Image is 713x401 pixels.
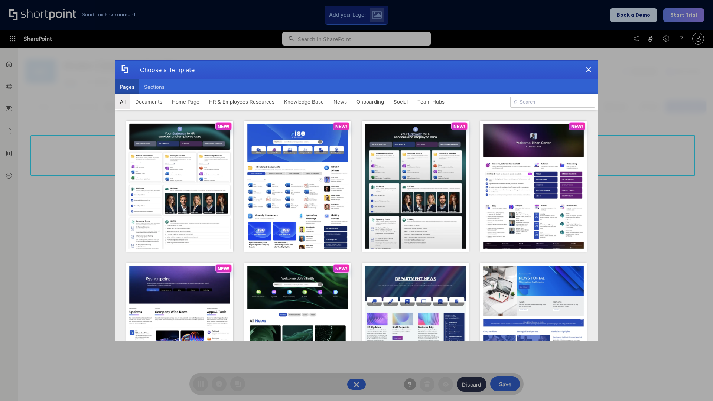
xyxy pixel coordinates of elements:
button: Knowledge Base [279,94,329,109]
button: News [329,94,352,109]
button: Onboarding [352,94,389,109]
p: NEW! [218,266,229,271]
button: Home Page [167,94,204,109]
p: NEW! [571,124,583,129]
button: All [115,94,130,109]
p: NEW! [453,124,465,129]
p: NEW! [335,266,347,271]
div: Choose a Template [134,61,195,79]
button: Team Hubs [413,94,449,109]
button: Sections [139,79,169,94]
button: Documents [130,94,167,109]
p: NEW! [218,124,229,129]
button: Pages [115,79,139,94]
iframe: Chat Widget [676,365,713,401]
button: Social [389,94,413,109]
input: Search [510,97,595,108]
div: template selector [115,60,598,341]
button: HR & Employees Resources [204,94,279,109]
p: NEW! [335,124,347,129]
